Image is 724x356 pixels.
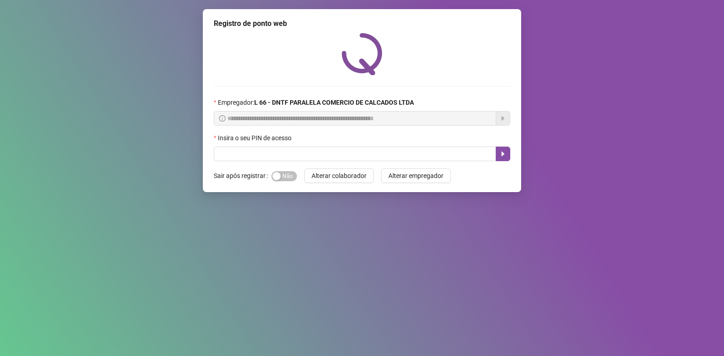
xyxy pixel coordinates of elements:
[388,171,443,181] span: Alterar empregador
[499,150,507,158] span: caret-right
[214,18,510,29] div: Registro de ponto web
[218,97,414,107] span: Empregador :
[219,115,226,122] span: info-circle
[214,168,271,183] label: Sair após registrar
[304,168,374,183] button: Alterar colaborador
[342,33,382,75] img: QRPoint
[312,171,367,181] span: Alterar colaborador
[214,133,297,143] label: Insira o seu PIN de acesso
[381,168,451,183] button: Alterar empregador
[254,99,414,106] strong: L 66 - DNTF PARALELA COMERCIO DE CALCADOS LTDA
